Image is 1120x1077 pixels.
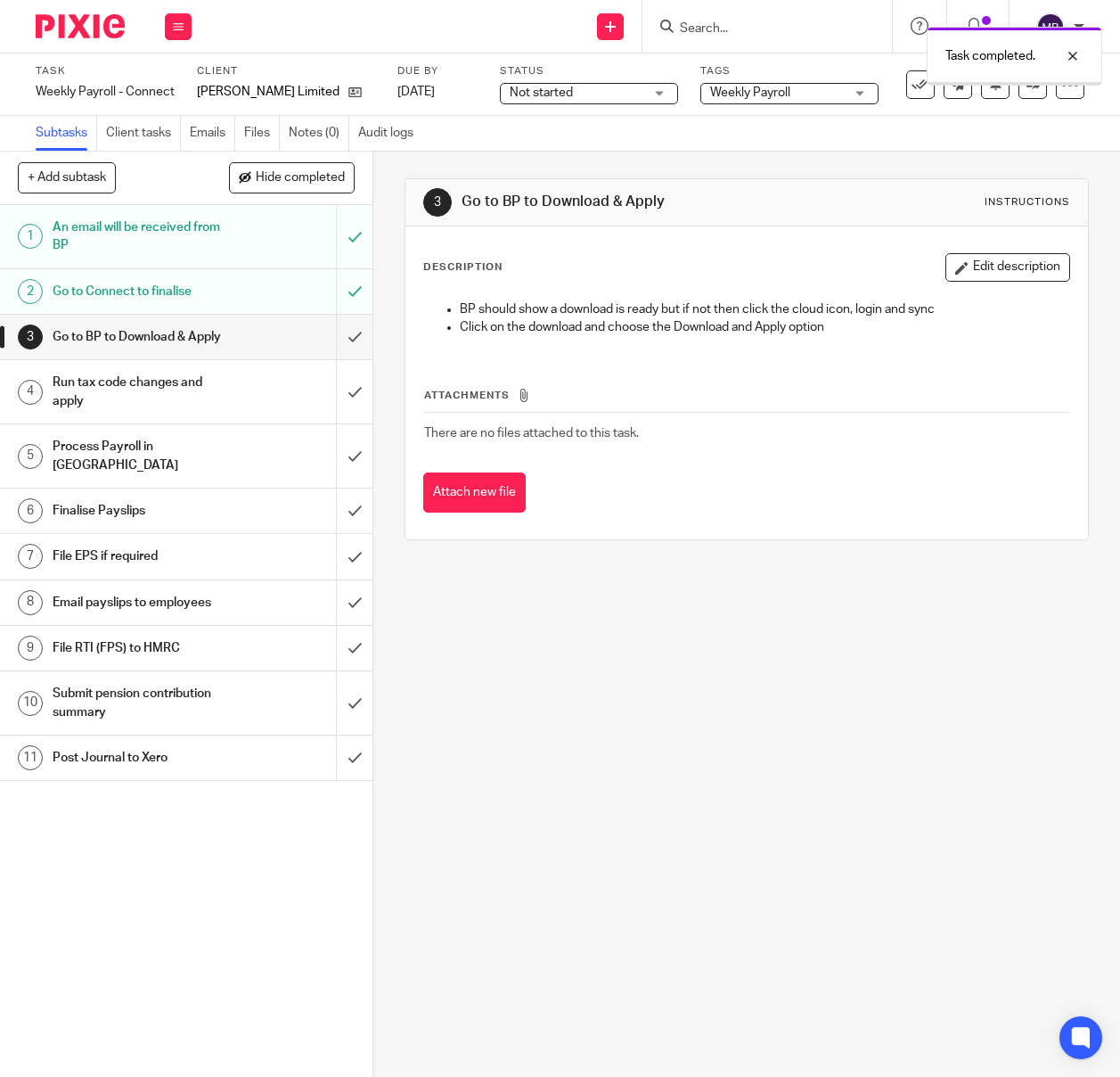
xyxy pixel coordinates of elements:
[53,497,230,524] h1: Finalise Payslips
[36,64,175,78] label: Task
[18,325,43,349] div: 3
[53,589,230,616] h1: Email payslips to employees
[244,116,280,151] a: Files
[53,369,230,415] h1: Run tax code changes and apply
[53,635,230,662] h1: File RTI (FPS) to HMRC
[710,86,790,99] span: Weekly Payroll
[53,324,230,350] h1: Go to BP to Download & Apply
[423,260,503,275] p: Description
[18,279,43,304] div: 2
[397,86,435,98] span: [DATE]
[424,391,510,400] span: Attachments
[53,543,230,570] h1: File EPS if required
[53,433,230,479] h1: Process Payroll in [GEOGRAPHIC_DATA]
[460,318,1069,336] p: Click on the download and choose the Download and Apply option
[53,278,230,305] h1: Go to Connect to finalise
[423,188,452,217] div: 3
[18,380,43,405] div: 4
[53,680,230,726] h1: Submit pension contribution summary
[397,64,478,78] label: Due by
[460,300,1069,318] p: BP should show a download is ready but if not then click the cloud icon, login and sync
[358,116,422,151] a: Audit logs
[500,64,678,78] label: Status
[1036,12,1065,41] img: svg%3E
[18,444,43,469] div: 5
[423,473,526,513] button: Attach new file
[985,195,1070,210] div: Instructions
[289,116,349,151] a: Notes (0)
[18,224,43,249] div: 1
[18,544,43,569] div: 7
[53,214,230,259] h1: An email will be received from BP
[18,745,43,770] div: 11
[190,116,235,151] a: Emails
[462,193,785,211] h1: Go to BP to Download & Apply
[106,116,181,151] a: Client tasks
[18,590,43,615] div: 8
[945,253,1070,282] button: Edit description
[18,498,43,523] div: 6
[229,162,355,193] button: Hide completed
[510,86,573,99] span: Not started
[18,162,116,193] button: + Add subtask
[53,744,230,771] h1: Post Journal to Xero
[36,14,125,38] img: Pixie
[18,636,43,661] div: 9
[36,83,175,101] div: Weekly Payroll - Connect
[424,427,639,440] span: There are no files attached to this task.
[945,47,1035,65] p: Task completed.
[36,116,97,151] a: Subtasks
[256,171,345,185] span: Hide completed
[197,64,375,78] label: Client
[197,83,339,101] p: [PERSON_NAME] Limited
[18,691,43,716] div: 10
